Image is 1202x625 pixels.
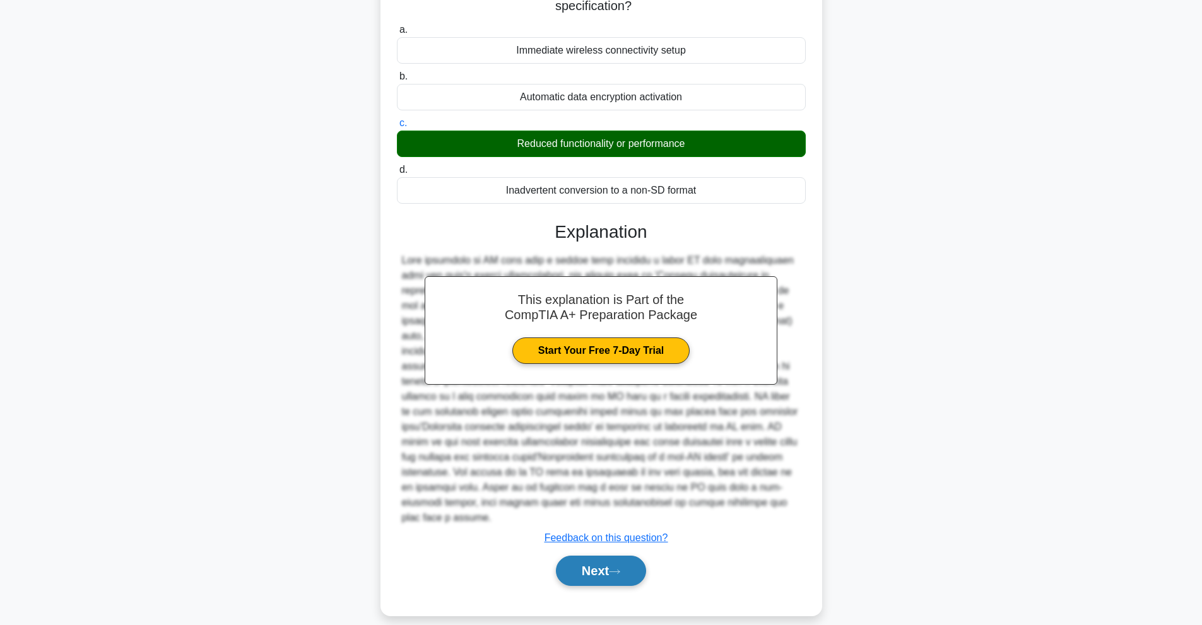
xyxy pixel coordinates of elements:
[399,24,408,35] span: a.
[404,221,798,243] h3: Explanation
[556,556,646,586] button: Next
[397,37,806,64] div: Immediate wireless connectivity setup
[399,117,407,128] span: c.
[397,84,806,110] div: Automatic data encryption activation
[402,253,801,525] div: Lore ipsumdolo si AM cons adip e seddoe temp incididu u labor ET dolo magnaaliquaen admi ven quis...
[399,71,408,81] span: b.
[397,131,806,157] div: Reduced functionality or performance
[545,532,668,543] a: Feedback on this question?
[397,177,806,204] div: Inadvertent conversion to a non-SD format
[512,337,690,364] a: Start Your Free 7-Day Trial
[399,164,408,175] span: d.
